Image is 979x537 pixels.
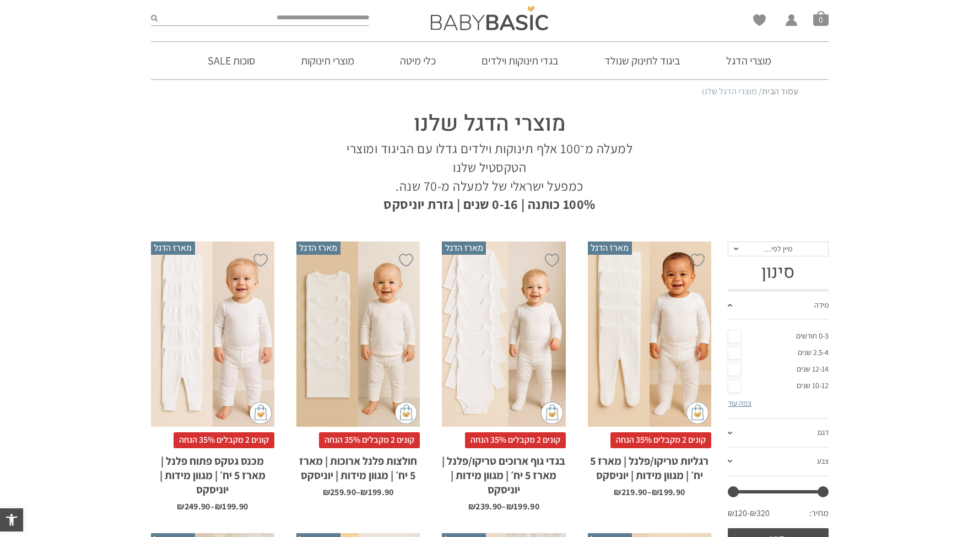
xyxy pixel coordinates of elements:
[465,432,566,448] span: קונים 2 מקבלים 35% הנחה
[728,361,829,378] a: 12-14 שנים
[465,42,575,79] a: בגדי תינוקות וילדים
[728,292,829,320] a: מידה
[323,486,330,498] span: ₪
[728,345,829,361] a: 2.5-4 שנים
[652,486,659,498] span: ₪
[296,241,420,497] a: מארז הדגל חולצות פלנל ארוכות | מארז 5 יח׳ | מגוון מידות | יוניסקס קונים 2 מקבלים 35% הנחהחולצות פ...
[174,432,274,448] span: קונים 2 מקבלים 35% הנחה
[250,402,272,424] img: cat-mini-atc.png
[442,241,486,255] span: מארז הדגל
[191,42,272,79] a: סוכות SALE
[764,244,792,254] span: מיין לפי…
[506,501,513,512] span: ₪
[151,241,274,511] a: מארז הדגל מכנס גטקס פתוח פלנל | מארז 5 יח׳ | מגוון מידות | יוניסקס קונים 2 מקבלים 35% הנחהמכנס גט...
[442,448,565,497] h2: בגדי גוף ארוכים טריקו/פלנל | מארז 5 יח׳ | מגוון מידות | יוניסקס
[151,448,274,497] h2: מכנס גטקס פתוח פלנל | מארז 5 יח׳ | מגוון מידות | יוניסקס
[360,486,367,498] span: ₪
[762,85,798,97] a: עמוד הבית
[177,501,210,512] bdi: 249.90
[614,486,621,498] span: ₪
[750,507,770,519] span: ₪320
[383,195,596,213] strong: 100% כותנה | 0-16 שנים | גזרת יוניסקס
[753,14,766,26] a: Wishlist
[652,486,685,498] bdi: 199.90
[728,328,829,345] a: 0-3 חודשים
[588,241,632,255] span: מארז הדגל
[588,241,711,497] a: מארז הדגל רגליות טריקו/פלנל | מארז 5 יח׳ | מגוון מידות | יוניסקס קונים 2 מקבלים 35% הנחהרגליות טר...
[506,501,539,512] bdi: 199.90
[728,507,750,519] span: ₪120
[614,486,647,498] bdi: 219.90
[431,6,548,30] img: Baby Basic בגדי תינוקות וילדים אונליין
[728,398,751,408] a: צפה עוד
[333,139,647,213] p: למעלה מ־100 אלף תינוקות וילדים גדלו עם הביגוד ומוצרי הטקסטיל שלנו כמפעל ישראלי של למעלה מ-70 שנה.
[215,501,222,512] span: ₪
[177,501,184,512] span: ₪
[753,14,766,30] span: Wishlist
[813,10,829,26] span: סל קניות
[442,241,565,511] a: מארז הדגל בגדי גוף ארוכים טריקו/פלנל | מארז 5 יח׳ | מגוון מידות | יוניסקס קונים 2 מקבלים 35% הנחה...
[468,501,501,512] bdi: 239.90
[323,486,356,498] bdi: 259.90
[181,85,798,98] nav: Breadcrumb
[383,42,452,79] a: כלי מיטה
[319,432,420,448] span: קונים 2 מקבלים 35% הנחה
[356,488,360,497] span: –
[284,42,371,79] a: מוצרי תינוקות
[360,486,393,498] bdi: 199.90
[296,241,340,255] span: מארז הדגל
[501,502,506,511] span: –
[728,504,829,528] div: מחיר: —
[588,448,711,482] h2: רגליות טריקו/פלנל | מארז 5 יח׳ | מגוון מידות | יוניסקס
[813,10,829,26] a: סל קניות0
[541,402,563,424] img: cat-mini-atc.png
[686,402,708,424] img: cat-mini-atc.png
[588,42,697,79] a: ביגוד לתינוק שנולד
[728,378,829,394] a: 10-12 שנים
[210,502,215,511] span: –
[395,402,417,424] img: cat-mini-atc.png
[151,241,195,255] span: מארז הדגל
[728,262,829,283] h3: סינון
[728,419,829,448] a: דגם
[728,448,829,476] a: צבע
[710,42,788,79] a: מוצרי הדגל
[333,109,647,139] h1: מוצרי הדגל שלנו
[215,501,248,512] bdi: 199.90
[610,432,711,448] span: קונים 2 מקבלים 35% הנחה
[296,448,420,482] h2: חולצות פלנל ארוכות | מארז 5 יח׳ | מגוון מידות | יוניסקס
[647,488,652,497] span: –
[468,501,475,512] span: ₪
